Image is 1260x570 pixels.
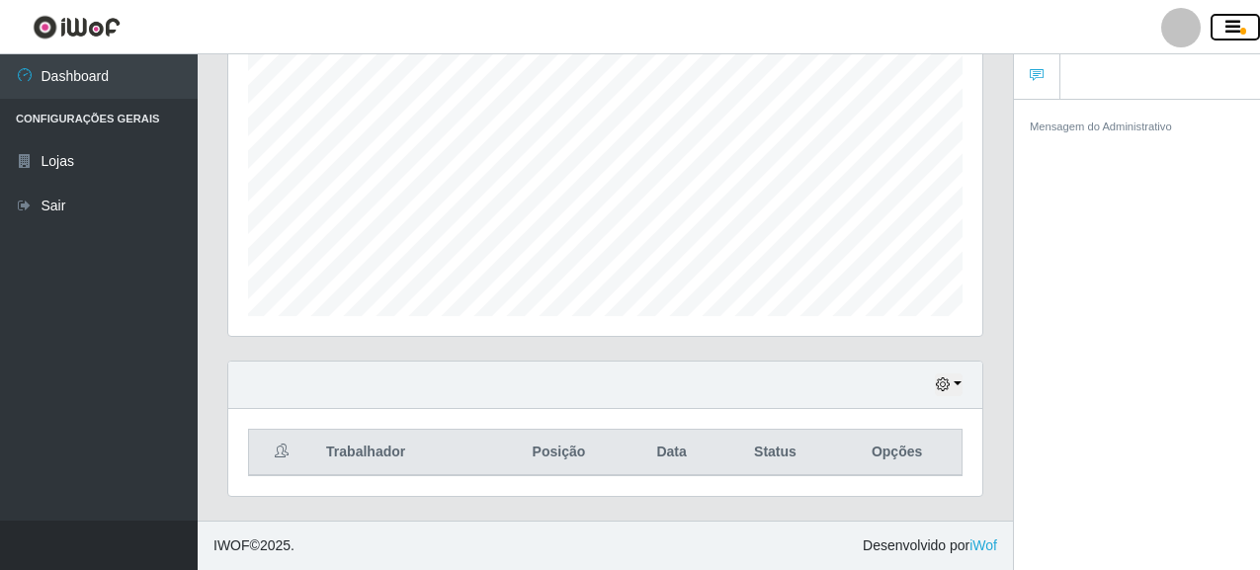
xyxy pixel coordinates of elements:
[1030,121,1172,132] small: Mensagem do Administrativo
[213,535,294,556] span: © 2025 .
[33,15,121,40] img: CoreUI Logo
[492,430,625,476] th: Posição
[718,430,833,476] th: Status
[832,430,962,476] th: Opções
[213,537,250,553] span: IWOF
[314,430,492,476] th: Trabalhador
[626,430,718,476] th: Data
[969,537,997,553] a: iWof
[863,535,997,556] span: Desenvolvido por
